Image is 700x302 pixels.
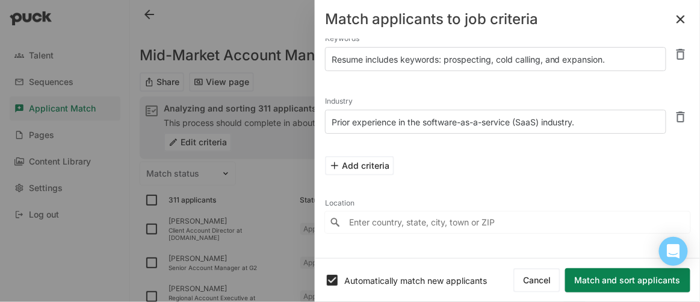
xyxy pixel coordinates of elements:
button: Add criteria [325,156,394,175]
button: Cancel [513,268,560,292]
div: Industry [325,93,666,110]
input: Enter country, state, city, town or ZIP [325,212,690,233]
div: Automatically match new applicants [344,275,513,286]
button: Match and sort applicants [565,268,690,292]
textarea: Resume includes keywords: prospecting, cold calling, and expansion. [325,47,666,71]
div: Open Intercom Messenger [659,237,688,266]
textarea: Prior experience in the software-as-a-service (SaaS) industry. [325,110,666,134]
div: Keywords [325,30,666,47]
div: Match applicants to job criteria [325,12,538,27]
div: Location [325,195,690,212]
